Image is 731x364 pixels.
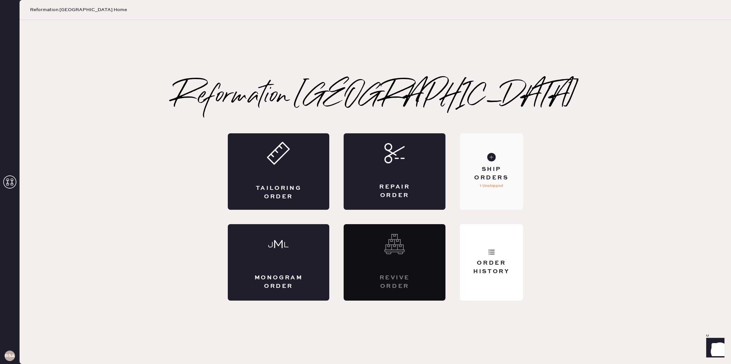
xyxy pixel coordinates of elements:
div: Revive order [370,274,419,290]
iframe: Front Chat [700,335,728,363]
div: Repair Order [370,183,419,199]
div: Order History [465,259,518,275]
div: Tailoring Order [254,184,303,201]
p: 1 Unshipped [480,182,503,190]
h2: Reformation [GEOGRAPHIC_DATA] [174,84,577,110]
div: Ship Orders [465,165,518,182]
span: Reformation [GEOGRAPHIC_DATA] Home [30,7,127,13]
div: Interested? Contact us at care@hemster.co [344,224,445,301]
h3: RSA [5,354,15,358]
div: Monogram Order [254,274,303,290]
